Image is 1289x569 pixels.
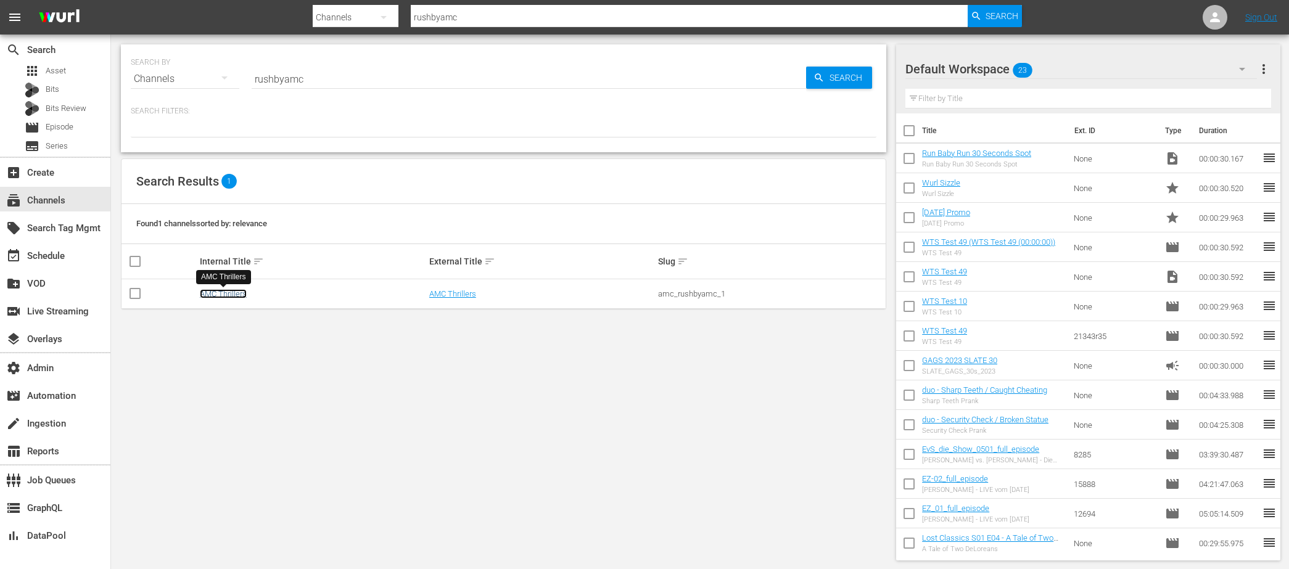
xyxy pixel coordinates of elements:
span: sort [484,256,495,267]
span: Episode [1165,299,1180,314]
a: WTS Test 49 [922,326,967,335]
span: reorder [1262,328,1277,343]
div: Security Check Prank [922,427,1048,435]
div: SLATE_GAGS_30s_2023 [922,367,997,375]
div: A Tale of Two DeLoreans [922,545,1063,553]
span: Search [825,67,872,89]
button: Search [806,67,872,89]
span: Bits Review [46,102,86,115]
span: Search Tag Mgmt [6,221,21,235]
a: Lost Classics S01 E04 - A Tale of Two DeLoreans [922,533,1058,552]
a: WTS Test 49 (WTS Test 49 (00:00:00)) [922,237,1055,247]
span: Episode [1165,447,1180,462]
a: duo - Sharp Teeth / Caught Cheating [922,385,1047,395]
td: 00:00:30.592 [1194,321,1262,351]
a: EZ-02_full_episode [922,474,988,483]
button: Search [968,5,1022,27]
span: Promo [1165,210,1180,225]
span: Create [6,165,21,180]
td: None [1069,292,1161,321]
span: Asset [46,65,66,77]
span: sort [677,256,688,267]
span: Live Streaming [6,304,21,319]
img: ans4CAIJ8jUAAAAAAAAAAAAAAAAAAAAAAAAgQb4GAAAAAAAAAAAAAAAAAAAAAAAAJMjXAAAAAAAAAAAAAAAAAAAAAAAAgAT5G... [30,3,89,32]
td: None [1069,203,1161,232]
span: Channels [6,193,21,208]
td: 00:00:30.000 [1194,351,1262,380]
span: Episode [1165,477,1180,491]
div: Sharp Teeth Prank [922,397,1047,405]
a: [DATE] Promo [922,208,970,217]
span: reorder [1262,535,1277,550]
span: menu [7,10,22,25]
div: AMC Thrillers [201,272,245,282]
div: [PERSON_NAME] - LIVE vom [DATE] [922,515,1029,523]
span: more_vert [1256,62,1271,76]
p: Search Filters: [131,106,876,117]
td: None [1069,173,1161,203]
span: GraphQL [6,501,21,515]
td: None [1069,410,1161,440]
th: Duration [1192,113,1266,148]
span: reorder [1262,210,1277,224]
span: reorder [1262,269,1277,284]
span: Search [6,43,21,57]
div: Slug [658,254,884,269]
span: sort [253,256,264,267]
td: 00:29:55.975 [1194,528,1262,558]
span: reorder [1262,446,1277,461]
span: 23 [1013,57,1032,83]
th: Title [922,113,1067,148]
span: reorder [1262,506,1277,520]
button: more_vert [1256,54,1271,84]
span: Episode [1165,417,1180,432]
span: Episode [25,120,39,135]
span: Job Queues [6,473,21,488]
a: GAGS 2023 SLATE 30 [922,356,997,365]
div: WTS Test 49 [922,279,967,287]
a: Run Baby Run 30 Seconds Spot [922,149,1031,158]
th: Ext. ID [1067,113,1158,148]
span: Series [46,140,68,152]
td: 12694 [1069,499,1161,528]
td: 03:39:30.487 [1194,440,1262,469]
div: Channels [131,62,239,96]
td: None [1069,351,1161,380]
span: Episode [46,121,73,133]
a: EvS_die_Show_0501_full_episode [922,444,1039,454]
div: Internal Title [200,254,426,269]
td: 00:00:30.167 [1194,144,1262,173]
span: Reports [6,444,21,459]
span: 1 [221,174,237,189]
th: Type [1158,113,1192,148]
span: reorder [1262,476,1277,491]
div: Bits [25,83,39,97]
td: 05:05:14.509 [1194,499,1262,528]
td: 04:21:47.063 [1194,469,1262,499]
a: EZ_01_full_episode [922,504,989,513]
td: None [1069,380,1161,410]
td: 00:00:29.963 [1194,292,1262,321]
span: Episode [1165,506,1180,521]
td: None [1069,528,1161,558]
a: AMC Thrillers [200,289,247,298]
div: External Title [429,254,655,269]
span: Video [1165,269,1180,284]
div: Run Baby Run 30 Seconds Spot [922,160,1031,168]
a: Sign Out [1245,12,1277,22]
div: Default Workspace [905,52,1256,86]
td: 00:00:30.520 [1194,173,1262,203]
span: Ad [1165,358,1180,373]
span: Bits [46,83,59,96]
span: Automation [6,388,21,403]
div: Bits Review [25,101,39,116]
td: 21343r35 [1069,321,1161,351]
div: WTS Test 10 [922,308,967,316]
div: Wurl Sizzle [922,190,960,198]
td: 00:00:30.592 [1194,232,1262,262]
span: Video [1165,151,1180,166]
div: WTS Test 49 [922,338,967,346]
span: reorder [1262,298,1277,313]
span: Episode [1165,240,1180,255]
span: Schedule [6,248,21,263]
